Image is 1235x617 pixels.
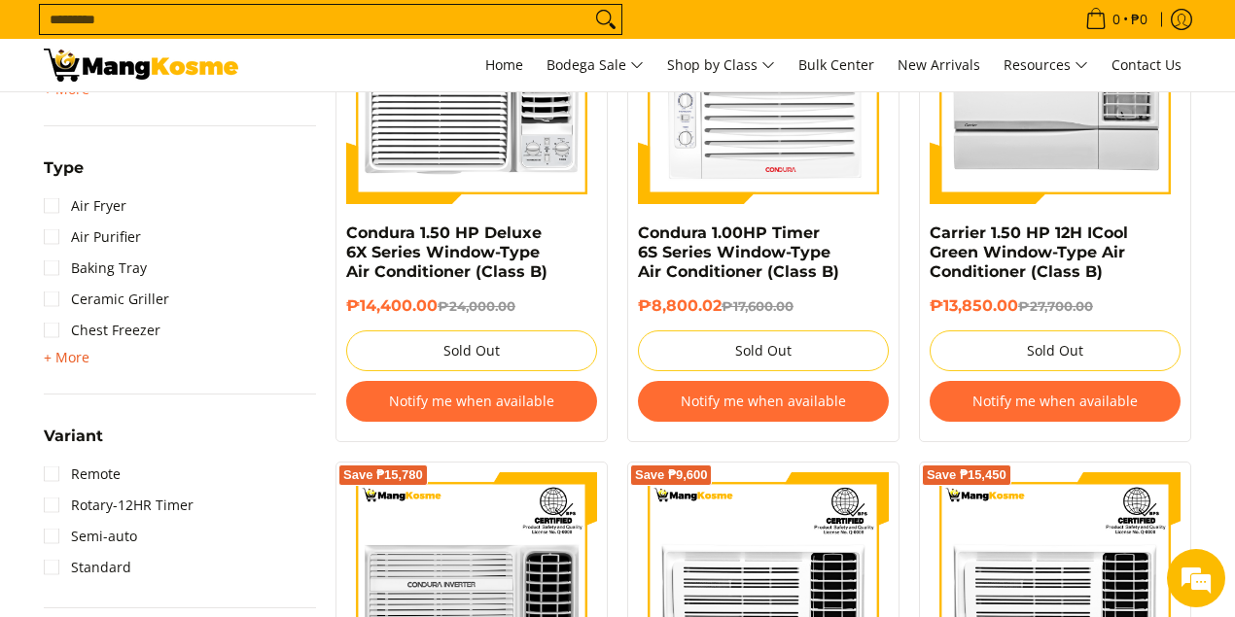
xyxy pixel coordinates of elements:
del: ₱24,000.00 [438,298,515,314]
span: Contact Us [1111,55,1182,74]
button: Search [590,5,621,34]
a: Carrier 1.50 HP 12H ICool Green Window-Type Air Conditioner (Class B) [930,223,1128,281]
textarea: Type your message and hit 'Enter' [10,411,370,479]
button: Notify me when available [638,381,889,422]
span: Save ₱9,600 [635,469,708,481]
a: Baking Tray [44,253,147,284]
span: Bulk Center [798,55,874,74]
a: Air Fryer [44,190,126,222]
a: Contact Us [1102,39,1191,91]
span: Type [44,160,84,176]
a: Standard [44,552,131,583]
a: Chest Freezer [44,315,160,346]
summary: Open [44,428,103,459]
a: Rotary-12HR Timer [44,490,194,521]
a: Shop by Class [657,39,785,91]
span: + More [44,350,89,365]
span: Home [485,55,523,74]
del: ₱17,600.00 [722,298,794,314]
img: Class B Class B | Page 2 | Mang Kosme [44,49,238,82]
a: Remote [44,459,121,490]
span: Bodega Sale [547,53,644,78]
summary: Open [44,160,84,190]
span: Variant [44,428,103,444]
span: Shop by Class [667,53,775,78]
a: New Arrivals [888,39,990,91]
del: ₱27,700.00 [1018,298,1093,314]
span: + More [44,82,89,97]
button: Sold Out [638,330,889,371]
a: Semi-auto [44,521,137,552]
h6: ₱8,800.02 [638,296,889,316]
a: Ceramic Griller [44,284,169,315]
span: ₱0 [1128,13,1150,26]
span: Resources [1004,53,1088,78]
a: Home [476,39,533,91]
a: Condura 1.50 HP Deluxe 6X Series Window-Type Air Conditioner (Class B) [346,223,547,281]
a: Resources [994,39,1098,91]
span: • [1079,9,1153,30]
a: Bodega Sale [537,39,653,91]
h6: ₱13,850.00 [930,296,1181,316]
span: We're online! [113,185,268,381]
span: New Arrivals [898,55,980,74]
a: Condura 1.00HP Timer 6S Series Window-Type Air Conditioner (Class B) [638,223,839,281]
div: Chat with us now [101,109,327,134]
summary: Open [44,346,89,369]
h6: ₱14,400.00 [346,296,597,316]
nav: Main Menu [258,39,1191,91]
button: Notify me when available [930,381,1181,422]
span: Save ₱15,450 [927,469,1006,481]
a: Air Purifier [44,222,141,253]
button: Notify me when available [346,381,597,422]
span: 0 [1110,13,1123,26]
button: Sold Out [346,330,597,371]
div: Minimize live chat window [319,10,366,56]
span: Save ₱15,780 [343,469,423,481]
button: Sold Out [930,330,1181,371]
a: Bulk Center [789,39,884,91]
